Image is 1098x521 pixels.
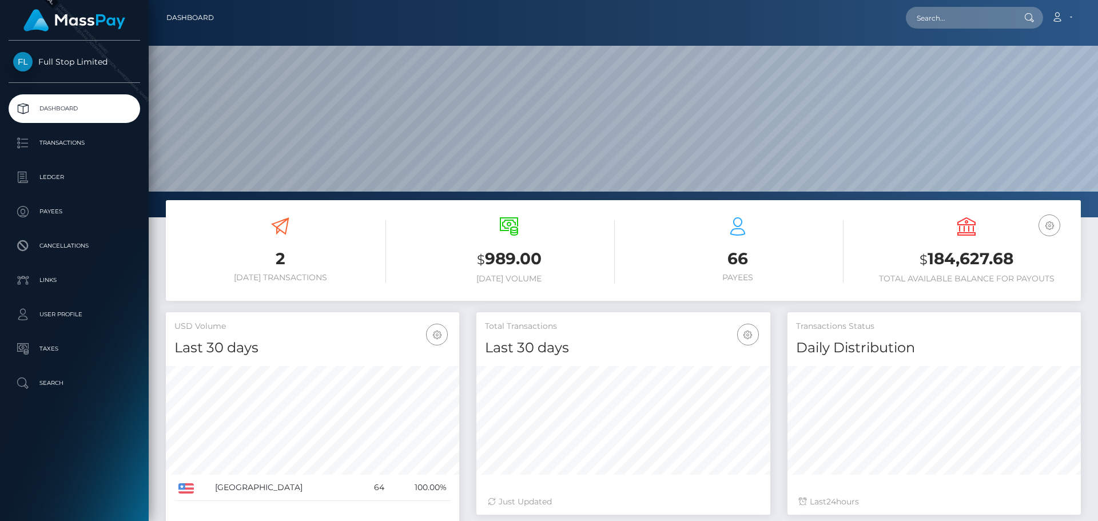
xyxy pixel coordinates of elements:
[174,321,451,332] h5: USD Volume
[485,321,761,332] h5: Total Transactions
[178,483,194,494] img: US.png
[826,496,836,507] span: 24
[166,6,214,30] a: Dashboard
[13,203,136,220] p: Payees
[9,129,140,157] a: Transactions
[488,496,758,508] div: Just Updated
[9,232,140,260] a: Cancellations
[13,272,136,289] p: Links
[174,338,451,358] h4: Last 30 days
[13,375,136,392] p: Search
[388,475,451,501] td: 100.00%
[796,338,1072,358] h4: Daily Distribution
[13,52,33,71] img: Full Stop Limited
[403,248,615,271] h3: 989.00
[13,237,136,254] p: Cancellations
[9,197,140,226] a: Payees
[174,248,386,270] h3: 2
[13,169,136,186] p: Ledger
[360,475,388,501] td: 64
[796,321,1072,332] h5: Transactions Status
[9,266,140,295] a: Links
[632,273,844,283] h6: Payees
[861,248,1072,271] h3: 184,627.68
[9,94,140,123] a: Dashboard
[632,248,844,270] h3: 66
[485,338,761,358] h4: Last 30 days
[9,57,140,67] span: Full Stop Limited
[920,252,928,268] small: $
[906,7,1013,29] input: Search...
[211,475,360,501] td: [GEOGRAPHIC_DATA]
[861,274,1072,284] h6: Total Available Balance for Payouts
[13,100,136,117] p: Dashboard
[9,163,140,192] a: Ledger
[9,369,140,397] a: Search
[13,134,136,152] p: Transactions
[799,496,1069,508] div: Last hours
[174,273,386,283] h6: [DATE] Transactions
[403,274,615,284] h6: [DATE] Volume
[9,335,140,363] a: Taxes
[477,252,485,268] small: $
[23,9,125,31] img: MassPay Logo
[13,340,136,357] p: Taxes
[9,300,140,329] a: User Profile
[13,306,136,323] p: User Profile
